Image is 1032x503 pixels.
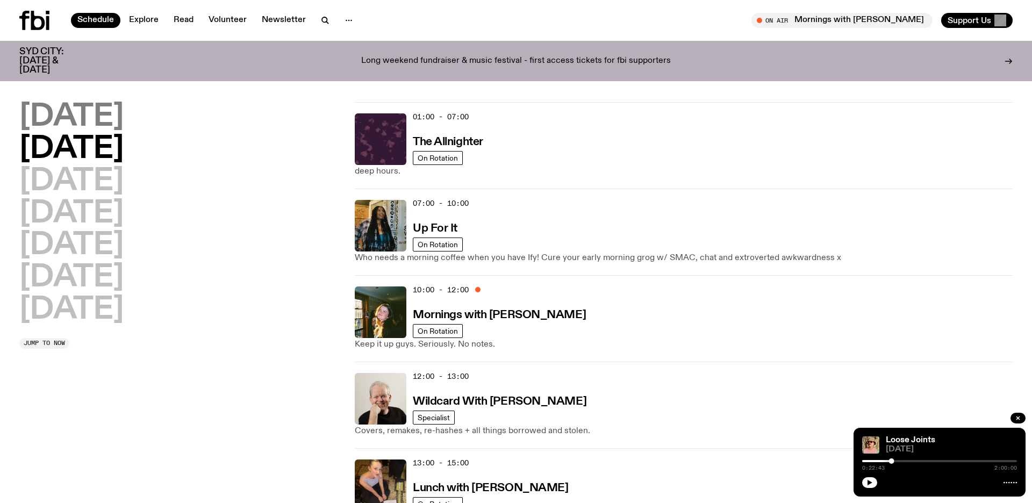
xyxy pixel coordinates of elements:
[355,200,406,251] img: Ify - a Brown Skin girl with black braided twists, looking up to the side with her tongue stickin...
[413,396,586,407] h3: Wildcard With [PERSON_NAME]
[418,327,458,335] span: On Rotation
[418,154,458,162] span: On Rotation
[413,307,586,321] a: Mornings with [PERSON_NAME]
[413,324,463,338] a: On Rotation
[751,13,933,28] button: On AirMornings with [PERSON_NAME]
[413,151,463,165] a: On Rotation
[413,221,457,234] a: Up For It
[123,13,165,28] a: Explore
[413,371,469,382] span: 12:00 - 13:00
[355,251,1013,264] p: Who needs a morning coffee when you have Ify! Cure your early morning grog w/ SMAC, chat and extr...
[413,458,469,468] span: 13:00 - 15:00
[413,134,483,148] a: The Allnighter
[413,310,586,321] h3: Mornings with [PERSON_NAME]
[413,483,568,494] h3: Lunch with [PERSON_NAME]
[413,285,469,295] span: 10:00 - 12:00
[886,445,1017,454] span: [DATE]
[862,465,885,471] span: 0:22:43
[19,338,69,349] button: Jump to now
[202,13,253,28] a: Volunteer
[941,13,1013,28] button: Support Us
[19,263,124,293] button: [DATE]
[19,295,124,325] button: [DATE]
[19,231,124,261] button: [DATE]
[19,134,124,164] button: [DATE]
[413,394,586,407] a: Wildcard With [PERSON_NAME]
[19,167,124,197] button: [DATE]
[19,199,124,229] button: [DATE]
[886,436,935,444] a: Loose Joints
[355,165,1013,178] p: deep hours.
[355,286,406,338] img: Freya smiles coyly as she poses for the image.
[355,373,406,425] img: Stuart is smiling charmingly, wearing a black t-shirt against a stark white background.
[361,56,671,66] p: Long weekend fundraiser & music festival - first access tickets for fbi supporters
[413,480,568,494] a: Lunch with [PERSON_NAME]
[862,436,879,454] img: Tyson stands in front of a paperbark tree wearing orange sunglasses, a suede bucket hat and a pin...
[19,102,124,132] button: [DATE]
[418,413,450,421] span: Specialist
[19,47,88,75] h3: SYD CITY: [DATE] & [DATE]
[355,338,1013,351] p: Keep it up guys. Seriously. No notes.
[413,238,463,251] a: On Rotation
[355,425,1013,437] p: Covers, remakes, re-hashes + all things borrowed and stolen.
[413,411,455,425] a: Specialist
[418,240,458,248] span: On Rotation
[948,16,991,25] span: Support Us
[71,13,120,28] a: Schedule
[167,13,200,28] a: Read
[413,223,457,234] h3: Up For It
[255,13,312,28] a: Newsletter
[994,465,1017,471] span: 2:00:00
[24,340,65,346] span: Jump to now
[413,136,483,148] h3: The Allnighter
[413,198,469,209] span: 07:00 - 10:00
[413,112,469,122] span: 01:00 - 07:00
